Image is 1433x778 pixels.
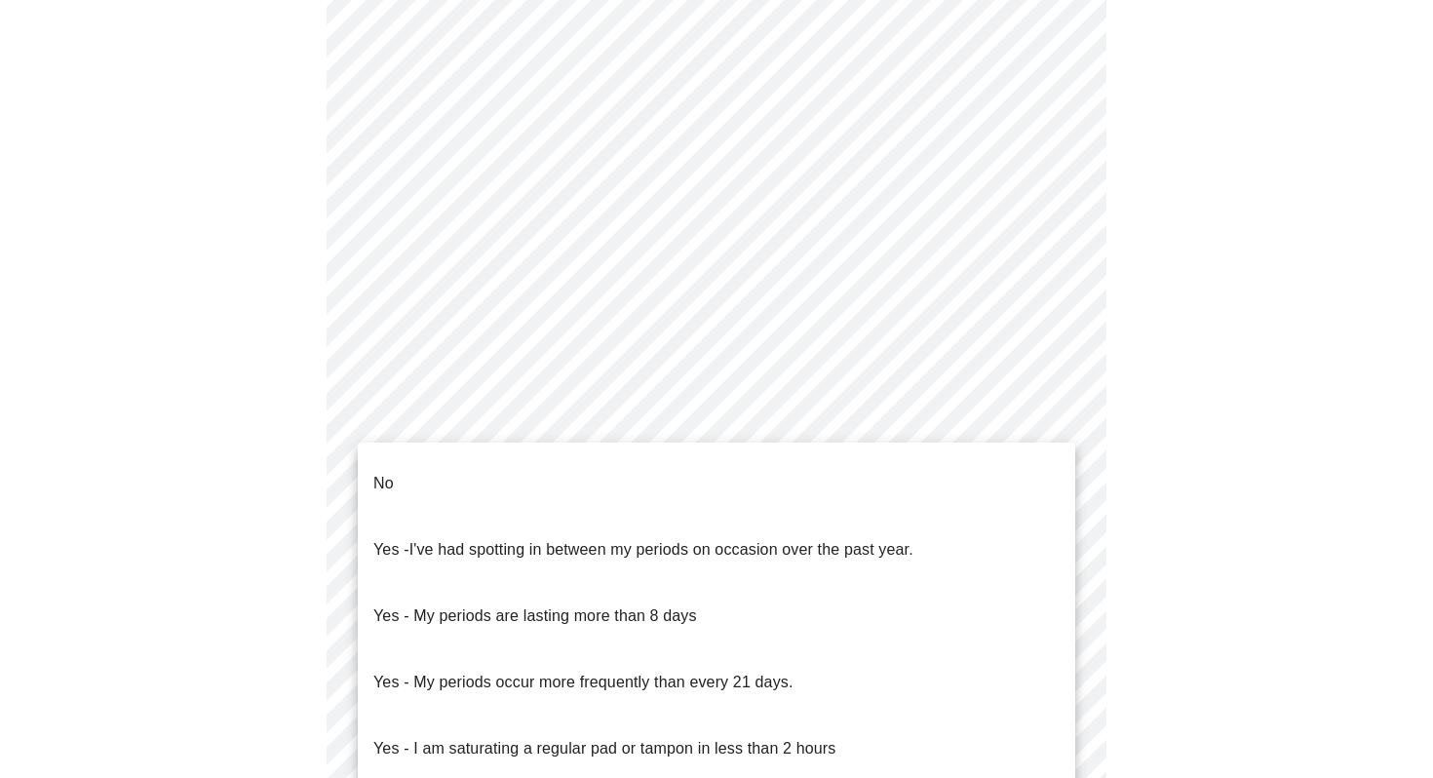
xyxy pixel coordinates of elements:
p: Yes - My periods occur more frequently than every 21 days. [373,671,794,694]
p: Yes - I am saturating a regular pad or tampon in less than 2 hours [373,737,835,760]
p: Yes - [373,538,913,562]
span: I've had spotting in between my periods on occasion over the past year. [409,541,913,558]
p: No [373,472,394,495]
p: Yes - My periods are lasting more than 8 days [373,604,697,628]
